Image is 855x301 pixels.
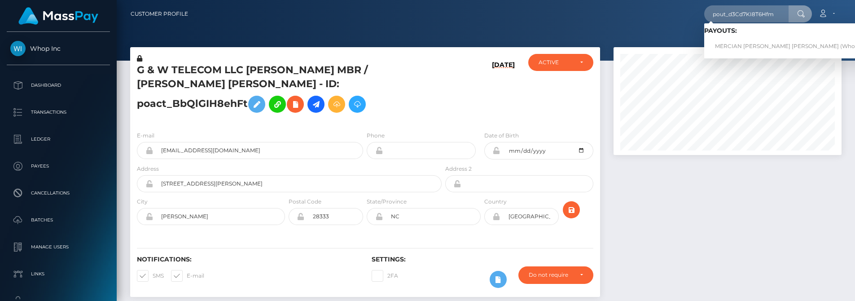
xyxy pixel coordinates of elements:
[10,267,106,281] p: Links
[10,240,106,254] p: Manage Users
[7,101,110,124] a: Transactions
[367,198,407,206] label: State/Province
[7,44,110,53] span: Whop Inc
[137,132,154,140] label: E-mail
[7,182,110,204] a: Cancellations
[171,270,204,282] label: E-mail
[445,165,472,173] label: Address 2
[137,270,164,282] label: SMS
[289,198,321,206] label: Postal Code
[518,266,593,283] button: Do not require
[137,165,159,173] label: Address
[367,132,385,140] label: Phone
[10,159,106,173] p: Payees
[7,155,110,177] a: Payees
[10,213,106,227] p: Batches
[372,256,593,263] h6: Settings:
[10,133,106,146] p: Ledger
[484,198,507,206] label: Country
[7,128,110,150] a: Ledger
[539,59,572,66] div: ACTIVE
[10,41,26,56] img: Whop Inc
[10,106,106,119] p: Transactions
[307,96,324,113] a: Initiate Payout
[137,256,358,263] h6: Notifications:
[7,236,110,258] a: Manage Users
[7,209,110,231] a: Batches
[492,61,515,120] h6: [DATE]
[7,74,110,97] a: Dashboard
[131,4,188,23] a: Customer Profile
[137,63,437,117] h5: G & W TELECOM LLC [PERSON_NAME] MBR / [PERSON_NAME] [PERSON_NAME] - ID: poact_BbQlGIH8ehFt
[704,5,789,22] input: Search...
[7,263,110,285] a: Links
[484,132,519,140] label: Date of Birth
[528,54,593,71] button: ACTIVE
[372,270,398,282] label: 2FA
[10,79,106,92] p: Dashboard
[137,198,148,206] label: City
[10,186,106,200] p: Cancellations
[529,271,572,279] div: Do not require
[18,7,98,25] img: MassPay Logo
